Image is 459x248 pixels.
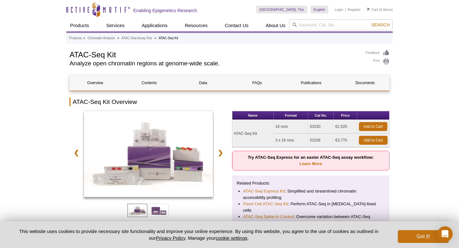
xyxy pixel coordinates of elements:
li: (0 items) [367,6,393,13]
a: [GEOGRAPHIC_DATA], The [256,6,307,13]
a: Add to Cart [359,122,387,131]
a: Contact Us [221,19,252,32]
a: Publications [286,75,336,91]
a: Login [335,7,343,12]
th: Price [334,111,357,120]
div: Open Intercom Messenger [437,226,453,242]
a: Privacy Policy [156,235,185,241]
h2: ATAC-Seq Kit Overview [69,98,390,106]
li: » [83,36,85,40]
h1: ATAC-Seq Kit [69,49,359,59]
li: : Overcome variation between ATAC-Seq datasets [243,214,379,226]
img: ATAC-Seq Kit [84,111,213,197]
a: Overview [70,75,120,91]
button: Got it! [398,230,449,243]
a: Data [178,75,229,91]
a: English [310,6,328,13]
td: 53156 [308,134,334,147]
p: This website uses cookies to provide necessary site functionality and improve your online experie... [10,228,387,241]
input: Keyword, Cat. No. [289,19,393,30]
button: Search [369,22,392,28]
li: ATAC-Seq Kit [159,36,178,40]
a: Learn More [299,161,322,166]
strong: Try ATAC-Seq Express for an easier ATAC-Seq assay workflow: [248,155,374,166]
td: 16 rxns [274,120,308,134]
a: Applications [138,19,171,32]
span: Search [371,22,390,27]
th: Name [232,111,274,120]
li: » [117,36,119,40]
a: About Us [262,19,289,32]
a: Services [102,19,128,32]
a: Add to Cart [359,136,388,145]
a: FAQs [232,75,282,91]
img: Your Cart [367,8,370,11]
a: ATAC-Seq Assay Kits [122,35,152,41]
h2: Enabling Epigenetics Research [133,8,197,13]
a: Print [366,58,390,65]
th: Cat No. [308,111,334,120]
a: Products [66,19,93,32]
button: cookie settings [216,235,247,241]
th: Format [274,111,308,120]
td: 53150 [308,120,334,134]
a: ❮ [69,145,83,160]
a: Register [347,7,361,12]
a: Contents [124,75,174,91]
td: 3 x 16 rxns [274,134,308,147]
a: Resources [181,19,212,32]
a: Products [69,35,82,41]
p: Related Products: [237,180,385,186]
li: | [345,6,346,13]
a: ATAC-Seq Kit [84,111,213,199]
a: Feedback [366,49,390,56]
a: ❯ [214,145,227,160]
h2: Analyze open chromatin regions at genome-wide scale. [69,61,359,66]
td: €3,770 [334,134,357,147]
a: Chromatin Analysis [88,35,115,41]
a: ATAC-Seq Spike-In Control [243,214,294,220]
a: ATAC-Seq Express Kit [243,188,285,194]
a: Fixed Cell ATAC-Seq Kit [243,201,288,207]
a: Documents [340,75,390,91]
a: Cart [367,7,378,12]
td: ATAC-Seq Kit [232,120,274,147]
td: €1,520 [334,120,357,134]
li: : Perform ATAC-Seq in [MEDICAL_DATA]-fixed cells [243,201,379,214]
li: » [155,36,157,40]
li: : Simplified and streamlined chromatin accessibility profiling [243,188,379,201]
